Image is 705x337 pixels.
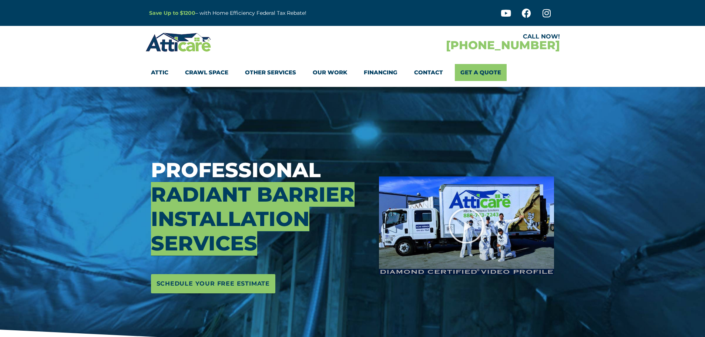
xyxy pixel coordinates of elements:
[151,274,276,293] a: Schedule Your Free Estimate
[364,64,397,81] a: Financing
[245,64,296,81] a: Other Services
[151,182,355,256] span: Radiant Barrier Installation Services
[353,34,560,40] div: CALL NOW!
[151,64,168,81] a: Attic
[151,158,368,256] h3: Professional
[448,207,485,244] div: Play Video
[185,64,228,81] a: Crawl Space
[157,278,270,290] span: Schedule Your Free Estimate
[455,64,507,81] a: Get A Quote
[313,64,347,81] a: Our Work
[151,64,554,81] nav: Menu
[414,64,443,81] a: Contact
[149,9,389,17] p: – with Home Efficiency Federal Tax Rebate!
[149,10,195,16] a: Save Up to $1200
